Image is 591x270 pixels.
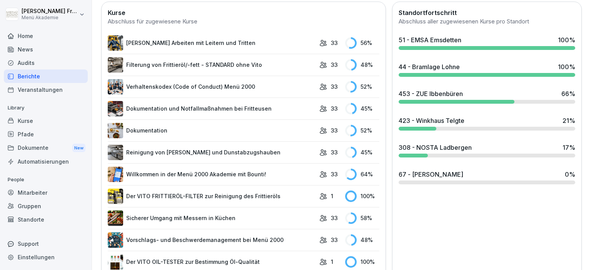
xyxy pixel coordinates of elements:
[399,35,461,45] div: 51 - EMSA Emsdetten
[108,79,316,94] a: Verhaltenskodex (Code of Conduct) Menü 2000
[108,189,123,204] img: lxawnajjsce9vyoprlfqagnf.png
[345,190,379,202] div: 100 %
[4,174,88,186] p: People
[331,39,338,47] p: 33
[4,56,88,70] a: Audits
[399,89,463,98] div: 453 - ZUE Ibbenbüren
[331,148,338,156] p: 33
[108,101,316,116] a: Dokumentation und Notfallmaßnahmen bei Fritteusen
[4,199,88,213] a: Gruppen
[108,210,123,226] img: bnqppd732b90oy0z41dk6kj2.png
[4,186,88,199] a: Mitarbeiter
[331,126,338,134] p: 33
[108,123,316,138] a: Dokumentation
[345,81,379,93] div: 52 %
[399,62,460,71] div: 44 - Bramlage Lohne
[331,104,338,113] p: 33
[558,62,575,71] div: 100 %
[108,35,123,51] img: v7bxruicv7vvt4ltkcopmkzf.png
[4,213,88,226] a: Standorte
[108,254,123,270] img: up30sq4qohmlf9oyka1pt50j.png
[108,210,316,226] a: Sicherer Umgang mit Messern in Küchen
[399,17,575,26] div: Abschluss aller zugewiesenen Kurse pro Standort
[396,140,578,161] a: 308 - NOSTA Ladbergen17%
[345,147,379,158] div: 45 %
[4,102,88,114] p: Library
[399,8,575,17] h2: Standortfortschritt
[108,189,316,204] a: Der VITO FRITTIERÖL-FILTER zur Reinigung des Frittieröls
[108,232,316,248] a: Vorschlags- und Beschwerdemanagement bei Menü 2000
[108,167,123,182] img: xh3bnih80d1pxcetv9zsuevg.png
[108,57,316,73] a: Filterung von Frittieröl/-fett - STANDARD ohne Vito
[345,212,379,224] div: 58 %
[108,145,316,160] a: Reinigung von [PERSON_NAME] und Dunstabzugshauben
[345,59,379,71] div: 48 %
[331,214,338,222] p: 33
[4,237,88,250] div: Support
[22,8,78,15] p: [PERSON_NAME] Friesen
[108,232,123,248] img: m8bvy8z8kneahw7tpdkl7btm.png
[108,57,123,73] img: lnrteyew03wyeg2dvomajll7.png
[399,143,472,152] div: 308 - NOSTA Ladbergen
[4,70,88,83] a: Berichte
[4,114,88,128] a: Kurse
[396,59,578,80] a: 44 - Bramlage Lohne100%
[563,143,575,152] div: 17 %
[108,123,123,138] img: jg117puhp44y4en97z3zv7dk.png
[345,125,379,136] div: 52 %
[4,83,88,96] a: Veranstaltungen
[561,89,575,98] div: 66 %
[4,29,88,43] a: Home
[108,167,316,182] a: Willkommen in der Menü 2000 Akademie mit Bounti!
[396,167,578,187] a: 67 - [PERSON_NAME]0%
[331,170,338,178] p: 33
[558,35,575,45] div: 100 %
[72,144,85,152] div: New
[108,101,123,116] img: t30obnioake0y3p0okzoia1o.png
[4,141,88,155] a: DokumenteNew
[396,86,578,107] a: 453 - ZUE Ibbenbüren66%
[108,17,379,26] div: Abschluss für zugewiesene Kurse
[331,61,338,69] p: 33
[331,258,333,266] p: 1
[396,113,578,134] a: 423 - Winkhaus Telgte21%
[108,254,316,270] a: Der VITO OIL-TESTER zur Bestimmung Öl-Qualität
[4,43,88,56] a: News
[4,155,88,168] a: Automatisierungen
[108,79,123,94] img: hh3kvobgi93e94d22i1c6810.png
[108,145,123,160] img: mfnj94a6vgl4cypi86l5ezmw.png
[563,116,575,125] div: 21 %
[399,170,463,179] div: 67 - [PERSON_NAME]
[331,236,338,244] p: 33
[345,169,379,180] div: 64 %
[345,103,379,114] div: 45 %
[108,8,379,17] h2: Kurse
[4,141,88,155] div: Dokumente
[345,256,379,268] div: 100 %
[108,35,316,51] a: [PERSON_NAME] Arbeiten mit Leitern und Tritten
[565,170,575,179] div: 0 %
[331,192,333,200] p: 1
[396,32,578,53] a: 51 - EMSA Emsdetten100%
[4,250,88,264] a: Einstellungen
[4,128,88,141] a: Pfade
[345,234,379,246] div: 48 %
[331,83,338,91] p: 33
[399,116,464,125] div: 423 - Winkhaus Telgte
[22,15,78,20] p: Menü Akademie
[345,37,379,49] div: 56 %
